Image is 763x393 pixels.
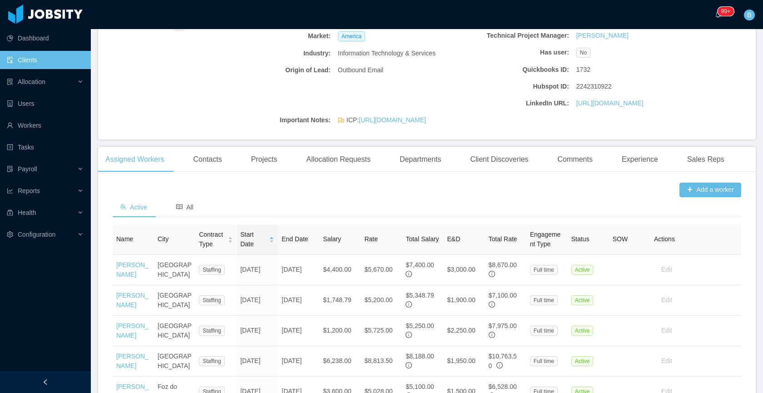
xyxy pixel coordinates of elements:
[406,261,434,269] span: $7,400.00
[7,188,13,194] i: icon: line-chart
[158,235,168,243] span: City
[218,65,331,75] b: Origin of Lead:
[747,10,751,20] span: B
[18,78,45,85] span: Allocation
[278,285,319,316] td: [DATE]
[338,65,383,75] span: Outbound Email
[489,301,495,308] span: info-circle
[154,346,195,377] td: [GEOGRAPHIC_DATA]
[463,147,535,172] div: Client Discoveries
[571,295,594,305] span: Active
[323,235,341,243] span: Salary
[338,49,436,58] span: Information Technology & Services
[571,356,594,366] span: Active
[319,316,361,346] td: $1,200.00
[199,326,224,336] span: Staffing
[550,147,600,172] div: Comments
[406,383,434,390] span: $5,100.00
[218,115,331,125] b: Important Notes:
[244,147,285,172] div: Projects
[715,11,721,18] i: icon: bell
[154,255,195,285] td: [GEOGRAPHIC_DATA]
[489,332,495,338] span: info-circle
[7,116,84,134] a: icon: userWorkers
[406,235,439,243] span: Total Salary
[116,235,133,243] span: Name
[218,49,331,58] b: Industry:
[576,48,590,58] span: No
[319,346,361,377] td: $6,238.00
[489,271,495,277] span: info-circle
[120,204,126,210] i: icon: team
[457,31,569,40] b: Technical Project Manager:
[530,265,558,275] span: Full time
[199,356,224,366] span: Staffing
[489,235,517,243] span: Total Rate
[116,292,149,308] a: [PERSON_NAME]
[406,322,434,329] span: $5,250.00
[613,235,628,243] span: SOW
[679,183,741,197] button: icon: plusAdd a worker
[299,147,377,172] div: Allocation Requests
[361,255,402,285] td: $5,670.00
[282,235,308,243] span: End Date
[489,383,517,390] span: $6,528.00
[18,165,37,173] span: Payroll
[199,230,224,249] span: Contract Type
[154,316,195,346] td: [GEOGRAPHIC_DATA]
[447,235,461,243] span: E&D
[457,48,569,57] b: Has user:
[7,51,84,69] a: icon: auditClients
[576,99,644,108] a: [URL][DOMAIN_NAME]
[338,31,365,41] span: America
[680,147,732,172] div: Sales Reps
[447,357,476,364] span: $1,950.00
[7,209,13,216] i: icon: medicine-box
[447,296,476,303] span: $1,900.00
[278,255,319,285] td: [DATE]
[154,285,195,316] td: [GEOGRAPHIC_DATA]
[447,266,476,273] span: $3,000.00
[338,117,344,127] span: flag
[120,204,147,211] span: Active
[364,235,378,243] span: Rate
[654,263,679,277] button: Edit
[530,231,561,248] span: Engagement Type
[199,265,224,275] span: Staffing
[447,327,476,334] span: $2,250.00
[116,261,149,278] a: [PERSON_NAME]
[7,166,13,172] i: icon: file-protect
[361,285,402,316] td: $5,200.00
[392,147,449,172] div: Departments
[98,147,172,172] div: Assigned Workers
[406,301,412,308] span: info-circle
[406,292,434,299] span: $5,348.79
[319,255,361,285] td: $4,400.00
[7,95,84,113] a: icon: robotUsers
[361,346,402,377] td: $8,813.50
[228,239,233,242] i: icon: caret-down
[176,204,183,210] i: icon: read
[7,231,13,238] i: icon: setting
[457,65,569,75] b: Quickbooks ID:
[654,323,679,338] button: Edit
[359,116,426,124] a: [URL][DOMAIN_NAME]
[7,79,13,85] i: icon: solution
[406,353,434,360] span: $8,188.00
[237,255,278,285] td: [DATE]
[228,235,233,242] div: Sort
[240,230,265,249] span: Start Date
[228,236,233,239] i: icon: caret-up
[18,209,36,216] span: Health
[576,31,629,40] a: [PERSON_NAME]
[18,187,40,194] span: Reports
[237,316,278,346] td: [DATE]
[457,99,569,108] b: LinkedIn URL:
[347,115,426,125] span: ICP:
[269,236,274,239] i: icon: caret-up
[7,29,84,47] a: icon: pie-chartDashboard
[654,235,675,243] span: Actions
[269,235,274,242] div: Sort
[654,354,679,368] button: Edit
[7,138,84,156] a: icon: profileTasks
